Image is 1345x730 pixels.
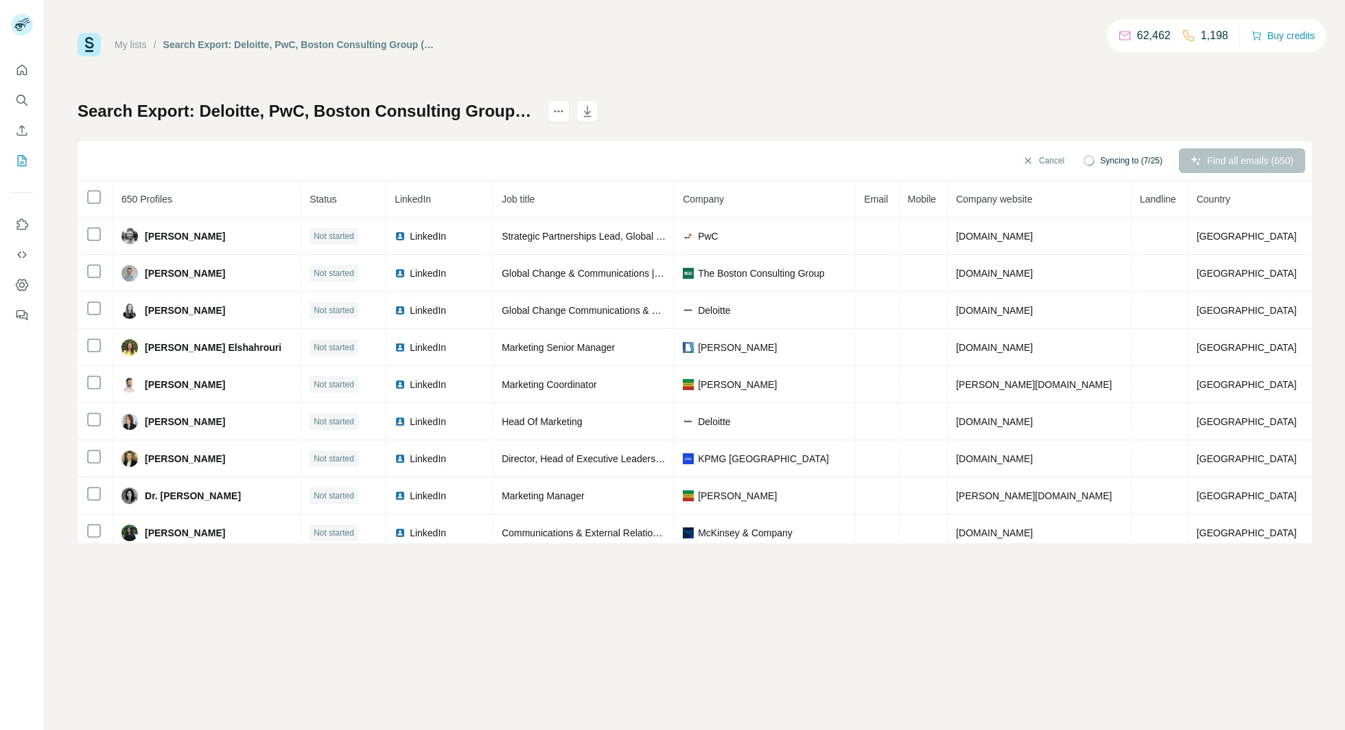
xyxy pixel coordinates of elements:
span: LinkedIn [410,526,446,540]
img: LinkedIn logo [395,305,406,316]
span: [PERSON_NAME] [698,341,777,354]
span: LinkedIn [410,415,446,429]
span: [DOMAIN_NAME] [956,416,1033,427]
span: [PERSON_NAME] [145,452,225,466]
span: [GEOGRAPHIC_DATA] [1197,527,1297,538]
span: [GEOGRAPHIC_DATA] [1197,305,1297,316]
span: Job title [502,194,535,205]
span: [PERSON_NAME] [698,378,777,391]
img: Avatar [121,339,138,356]
span: Head Of Marketing [502,416,583,427]
span: Not started [314,230,354,242]
img: Avatar [121,228,138,244]
span: Mobile [908,194,936,205]
span: LinkedIn [410,304,446,317]
span: The Boston Consulting Group [698,266,824,280]
span: Dr. [PERSON_NAME] [145,489,241,503]
span: [GEOGRAPHIC_DATA] [1197,453,1297,464]
span: [DOMAIN_NAME] [956,453,1033,464]
span: [DOMAIN_NAME] [956,342,1033,353]
span: Not started [314,415,354,428]
span: [DOMAIN_NAME] [956,527,1033,538]
img: company-logo [683,453,694,464]
span: Not started [314,267,354,280]
img: LinkedIn logo [395,231,406,242]
span: PwC [698,229,718,243]
img: Surfe Logo [78,33,101,56]
span: Company website [956,194,1032,205]
button: Feedback [11,303,33,328]
span: Marketing Coordinator [502,379,597,390]
span: [PERSON_NAME] Elshahrouri [145,341,281,354]
button: Use Surfe on LinkedIn [11,212,33,237]
span: [PERSON_NAME] [145,378,225,391]
span: Not started [314,490,354,502]
button: Buy credits [1251,26,1315,45]
span: Not started [314,378,354,391]
img: LinkedIn logo [395,416,406,427]
span: Communications & External Relations Lead, [GEOGRAPHIC_DATA] [502,527,793,538]
span: LinkedIn [395,194,431,205]
span: [PERSON_NAME] [145,526,225,540]
span: [GEOGRAPHIC_DATA] [1197,416,1297,427]
p: 1,198 [1201,27,1228,44]
img: LinkedIn logo [395,527,406,538]
span: Not started [314,527,354,539]
span: LinkedIn [410,489,446,503]
span: [DOMAIN_NAME] [956,268,1033,279]
img: Avatar [121,450,138,467]
span: 650 Profiles [121,194,172,205]
span: Country [1197,194,1230,205]
img: LinkedIn logo [395,268,406,279]
button: Dashboard [11,273,33,297]
p: 62,462 [1137,27,1171,44]
img: company-logo [683,231,694,242]
span: [PERSON_NAME] [145,415,225,429]
button: My lists [11,148,33,173]
img: Avatar [121,376,138,393]
span: [PERSON_NAME] [698,489,777,503]
span: LinkedIn [410,452,446,466]
button: Search [11,88,33,113]
img: company-logo [683,268,694,279]
span: Company [683,194,724,205]
span: [GEOGRAPHIC_DATA] [1197,231,1297,242]
span: LinkedIn [410,378,446,391]
img: company-logo [683,419,694,424]
span: LinkedIn [410,341,446,354]
img: Avatar [121,265,138,282]
button: Cancel [1013,148,1074,173]
span: Global Change & Communications | Senior Specialist | Digital Products [502,268,804,279]
span: [PERSON_NAME][DOMAIN_NAME] [956,379,1112,390]
img: LinkedIn logo [395,379,406,390]
span: [GEOGRAPHIC_DATA] [1197,342,1297,353]
img: company-logo [683,527,694,538]
img: Avatar [121,525,138,541]
button: Use Surfe API [11,242,33,267]
span: Deloitte [698,415,730,429]
span: LinkedIn [410,266,446,280]
span: Landline [1140,194,1176,205]
button: Quick start [11,58,33,82]
span: Not started [314,304,354,317]
img: LinkedIn logo [395,490,406,501]
img: company-logo [683,379,694,390]
button: actions [548,100,570,122]
span: [GEOGRAPHIC_DATA] [1197,490,1297,501]
span: [PERSON_NAME] [145,229,225,243]
span: Global Change Communications & Engagement Manager [502,305,747,316]
span: [PERSON_NAME] [145,304,225,317]
span: Not started [314,453,354,465]
span: Email [864,194,888,205]
span: Syncing to (7/25) [1100,155,1162,167]
span: [DOMAIN_NAME] [956,305,1033,316]
h1: Search Export: Deloitte, PwC, Boston Consulting Group (BCG), Aon, KPMG UK, PwC UK, Tata Consultan... [78,100,535,122]
span: [DOMAIN_NAME] [956,231,1033,242]
span: Status [309,194,337,205]
span: LinkedIn [410,229,446,243]
span: [PERSON_NAME] [145,266,225,280]
span: [PERSON_NAME][DOMAIN_NAME] [956,490,1112,501]
span: Deloitte [698,304,730,317]
span: Marketing Senior Manager [502,342,615,353]
img: company-logo [683,308,694,312]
